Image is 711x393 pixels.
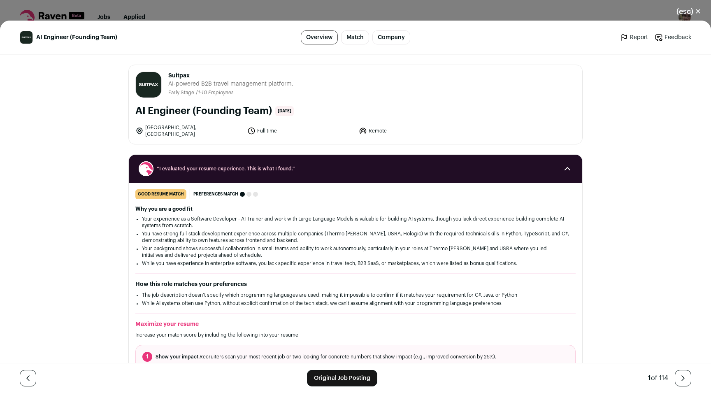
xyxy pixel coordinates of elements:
[142,292,569,298] li: The job description doesn't specify which programming languages are used, making it impossible to...
[168,80,293,88] span: AI-powered B2B travel management platform.
[247,124,354,137] li: Full time
[142,300,569,307] li: While AI systems often use Python, without explicit confirmation of the tech stack, we can't assu...
[142,352,152,362] span: 1
[168,90,196,96] li: Early Stage
[198,90,234,95] span: 1-10 Employees
[648,373,668,383] div: of 114
[142,216,569,229] li: Your experience as a Software Developer - AI Trainer and work with Large Language Models is valua...
[135,280,576,288] h2: How this role matches your preferences
[196,90,234,96] li: /
[136,72,161,98] img: a1a5356023e353bb7c04c60845729e709c0f5720c5600558ca12408dbecefc4e.jpg
[135,105,272,118] h1: AI Engineer (Founding Team)
[135,124,242,137] li: [GEOGRAPHIC_DATA], [GEOGRAPHIC_DATA]
[156,354,200,359] span: Show your impact.
[372,30,410,44] a: Company
[655,33,691,42] a: Feedback
[667,2,711,21] button: Close modal
[142,230,569,244] li: You have strong full-stack development experience across multiple companies (Thermo [PERSON_NAME]...
[156,353,496,360] span: Recruiters scan your most recent job or two looking for concrete numbers that show impact (e.g., ...
[20,31,33,44] img: a1a5356023e353bb7c04c60845729e709c0f5720c5600558ca12408dbecefc4e.jpg
[135,332,576,338] p: Increase your match score by including the following into your resume
[301,30,338,44] a: Overview
[142,245,569,258] li: Your background shows successful collaboration in small teams and ability to work autonomously, p...
[135,320,576,328] h2: Maximize your resume
[157,165,554,172] span: “I evaluated your resume experience. This is what I found.”
[275,106,294,116] span: [DATE]
[36,33,117,42] span: AI Engineer (Founding Team)
[135,189,186,199] div: good resume match
[620,33,648,42] a: Report
[648,375,651,381] span: 1
[142,260,569,267] li: While you have experience in enterprise software, you lack specific experience in travel tech, B2...
[341,30,369,44] a: Match
[307,370,377,386] a: Original Job Posting
[193,190,238,198] span: Preferences match
[359,124,466,137] li: Remote
[135,206,576,212] h2: Why you are a good fit
[168,72,293,80] span: Suitpax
